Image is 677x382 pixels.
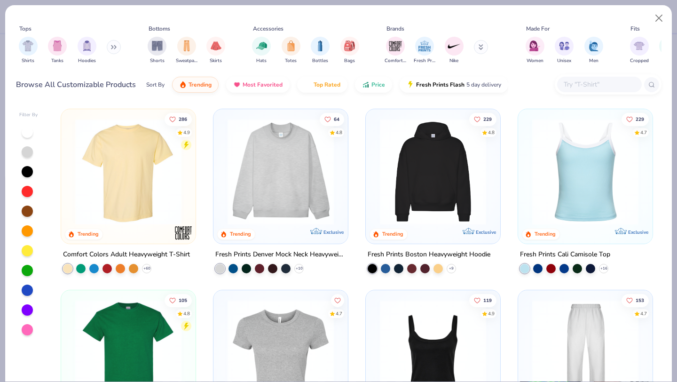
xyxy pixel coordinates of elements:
[355,77,392,93] button: Price
[630,57,649,64] span: Cropped
[584,37,603,64] button: filter button
[314,81,340,88] span: Top Rated
[527,119,643,225] img: a25d9891-da96-49f3-a35e-76288174bf3a
[296,266,303,271] span: + 10
[226,77,290,93] button: Most Favorited
[148,37,166,64] button: filter button
[371,81,385,88] span: Price
[483,117,492,121] span: 229
[388,39,402,53] img: Comfort Colors Image
[174,223,193,242] img: Comfort Colors logo
[179,117,188,121] span: 286
[584,37,603,64] div: filter for Men
[311,37,330,64] div: filter for Bottles
[253,24,283,33] div: Accessories
[304,81,312,88] img: TopRated.gif
[146,80,165,89] div: Sort By
[622,112,649,126] button: Like
[449,266,454,271] span: + 9
[143,266,150,271] span: + 60
[555,37,574,64] div: filter for Unisex
[400,77,508,93] button: Fresh Prints Flash5 day delivery
[176,37,197,64] div: filter for Sweatpants
[334,117,339,121] span: 64
[407,81,414,88] img: flash.gif
[19,37,38,64] div: filter for Shirts
[19,111,38,119] div: Filter By
[490,119,606,225] img: d4a37e75-5f2b-4aef-9a6e-23330c63bbc0
[344,40,354,51] img: Bags Image
[630,37,649,64] button: filter button
[179,298,188,302] span: 105
[417,39,432,53] img: Fresh Prints Image
[331,294,344,307] button: Like
[414,37,435,64] button: filter button
[16,79,136,90] div: Browse All Customizable Products
[206,37,225,64] div: filter for Skirts
[344,57,355,64] span: Bags
[338,119,454,225] img: a90f7c54-8796-4cb2-9d6e-4e9644cfe0fe
[622,294,649,307] button: Like
[78,37,96,64] button: filter button
[449,57,458,64] span: Nike
[51,57,63,64] span: Tanks
[22,57,34,64] span: Shirts
[636,117,644,121] span: 229
[630,24,640,33] div: Fits
[184,310,190,317] div: 4.8
[630,37,649,64] div: filter for Cropped
[52,40,63,51] img: Tanks Image
[526,37,544,64] button: filter button
[469,112,496,126] button: Like
[640,129,647,136] div: 4.7
[526,24,550,33] div: Made For
[386,24,404,33] div: Brands
[488,129,495,136] div: 4.8
[256,40,267,51] img: Hats Image
[286,40,296,51] img: Totes Image
[282,37,300,64] div: filter for Totes
[445,37,464,64] button: filter button
[311,37,330,64] button: filter button
[375,119,491,225] img: 91acfc32-fd48-4d6b-bdad-a4c1a30ac3fc
[336,129,342,136] div: 4.8
[320,112,344,126] button: Like
[527,57,543,64] span: Women
[476,229,496,235] span: Exclusive
[640,310,647,317] div: 4.7
[48,37,67,64] button: filter button
[385,37,406,64] div: filter for Comfort Colors
[520,249,610,261] div: Fresh Prints Cali Camisole Top
[600,266,607,271] span: + 16
[252,37,271,64] div: filter for Hats
[243,81,283,88] span: Most Favorited
[210,57,222,64] span: Skirts
[148,37,166,64] div: filter for Shorts
[19,37,38,64] button: filter button
[71,119,186,225] img: 029b8af0-80e6-406f-9fdc-fdf898547912
[48,37,67,64] div: filter for Tanks
[179,81,187,88] img: trending.gif
[176,37,197,64] button: filter button
[176,57,197,64] span: Sweatpants
[385,37,406,64] button: filter button
[82,40,92,51] img: Hoodies Image
[414,37,435,64] div: filter for Fresh Prints
[557,57,571,64] span: Unisex
[589,57,598,64] span: Men
[589,40,599,51] img: Men Image
[150,57,165,64] span: Shorts
[323,229,344,235] span: Exclusive
[152,40,163,51] img: Shorts Image
[414,57,435,64] span: Fresh Prints
[223,119,338,225] img: f5d85501-0dbb-4ee4-b115-c08fa3845d83
[78,37,96,64] div: filter for Hoodies
[447,39,461,53] img: Nike Image
[211,40,221,51] img: Skirts Image
[19,24,31,33] div: Tops
[650,9,668,27] button: Close
[340,37,359,64] div: filter for Bags
[483,298,492,302] span: 119
[445,37,464,64] div: filter for Nike
[469,294,496,307] button: Like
